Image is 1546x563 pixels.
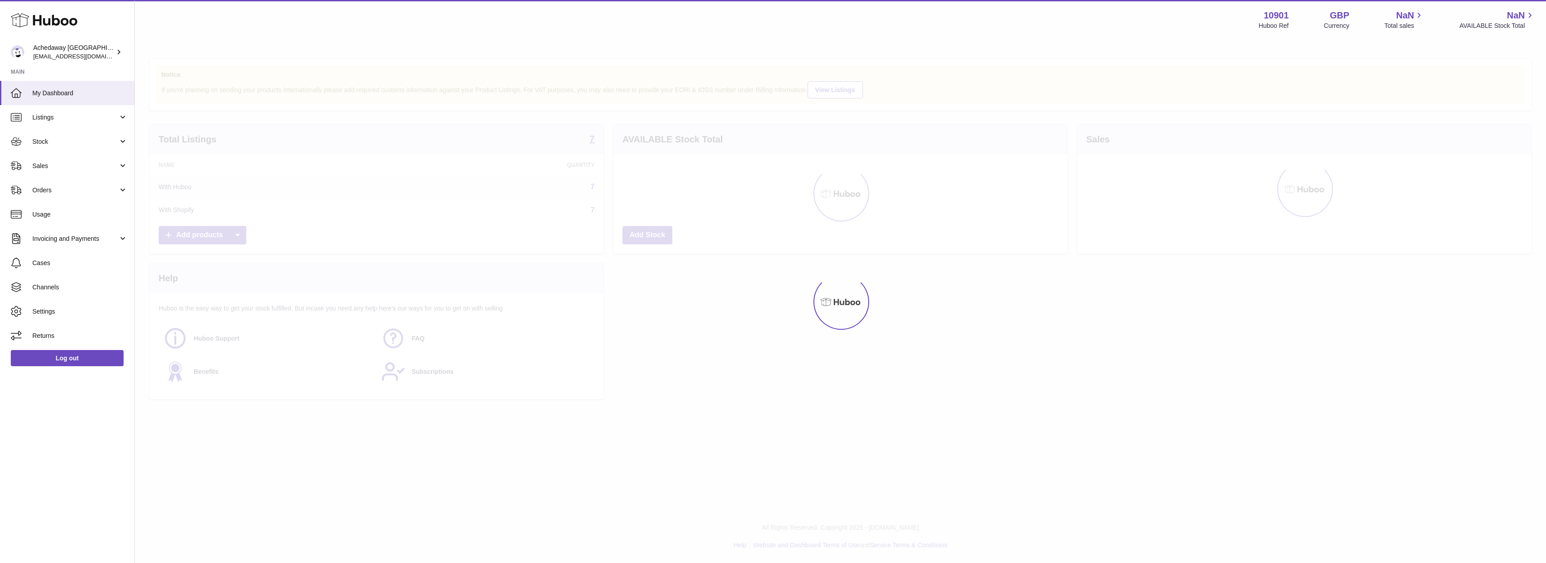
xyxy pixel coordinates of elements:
[1459,9,1535,30] a: NaN AVAILABLE Stock Total
[1396,9,1414,22] span: NaN
[32,186,118,195] span: Orders
[32,210,128,219] span: Usage
[1384,22,1424,30] span: Total sales
[32,332,128,340] span: Returns
[1259,22,1289,30] div: Huboo Ref
[32,162,118,170] span: Sales
[32,259,128,267] span: Cases
[32,89,128,98] span: My Dashboard
[32,235,118,243] span: Invoicing and Payments
[1384,9,1424,30] a: NaN Total sales
[33,44,114,61] div: Achedaway [GEOGRAPHIC_DATA]
[32,307,128,316] span: Settings
[1507,9,1525,22] span: NaN
[1324,22,1350,30] div: Currency
[1330,9,1349,22] strong: GBP
[33,53,132,60] span: [EMAIL_ADDRESS][DOMAIN_NAME]
[32,113,118,122] span: Listings
[32,283,128,292] span: Channels
[1459,22,1535,30] span: AVAILABLE Stock Total
[32,137,118,146] span: Stock
[11,350,124,366] a: Log out
[1264,9,1289,22] strong: 10901
[11,45,24,59] img: internalAdmin-10901@internal.huboo.com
